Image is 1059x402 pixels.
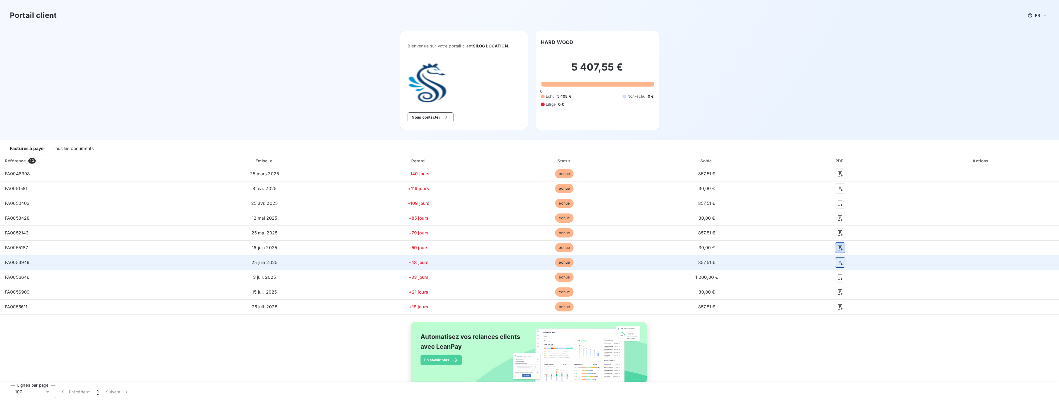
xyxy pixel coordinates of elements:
[5,304,27,309] span: FA0055611
[409,304,428,309] span: +18 jours
[555,228,574,238] span: échue
[252,186,276,191] span: 8 avr. 2025
[558,102,564,107] span: 0 €
[10,142,45,155] div: Factures à payer
[5,230,29,235] span: FA0052143
[5,215,30,221] span: FA0053428
[409,230,428,235] span: +79 jours
[778,158,902,164] div: PDF
[555,184,574,193] span: échue
[5,274,30,280] span: FA0056646
[5,171,30,176] span: FA0048398
[555,199,574,208] span: échue
[250,171,279,176] span: 25 mars 2025
[546,102,556,107] span: Litige
[555,243,574,252] span: échue
[5,201,30,206] span: FA0050403
[627,94,645,99] span: Non-échu
[252,230,278,235] span: 25 mai 2025
[405,318,654,394] img: banner
[408,201,430,206] span: +109 jours
[904,158,1058,164] div: Actions
[698,201,715,206] span: 857,51 €
[53,142,94,155] div: Tous les documents
[5,186,27,191] span: FA0051581
[698,304,715,309] span: 857,51 €
[409,245,428,250] span: +50 jours
[541,61,654,79] h2: 5 407,55 €
[408,112,453,122] button: Nous contacter
[698,260,715,265] span: 857,51 €
[93,385,102,398] button: 1
[28,158,35,164] span: 10
[695,274,718,280] span: 1 000,00 €
[555,258,574,267] span: échue
[493,158,635,164] div: Statut
[408,171,430,176] span: +140 jours
[546,94,555,99] span: Échu
[698,230,715,235] span: 857,51 €
[346,158,491,164] div: Retard
[97,389,99,395] span: 1
[5,245,28,250] span: FA0055187
[408,43,521,48] span: Bienvenue sur votre portail client .
[251,201,278,206] span: 25 avr. 2025
[699,215,715,221] span: 30,00 €
[5,158,26,163] div: Référence
[252,245,277,250] span: 16 juin 2025
[555,169,574,178] span: échue
[699,289,715,294] span: 30,00 €
[698,171,715,176] span: 857,51 €
[252,289,277,294] span: 15 juil. 2025
[555,287,574,297] span: échue
[5,260,30,265] span: FA0053949
[252,304,277,309] span: 25 juil. 2025
[638,158,775,164] div: Solde
[557,94,571,99] span: 5 408 €
[185,158,344,164] div: Émise le
[15,389,22,395] span: 100
[541,39,573,46] h6: HARD WOOD
[555,302,574,311] span: échue
[408,63,447,103] img: Company logo
[699,245,715,250] span: 30,00 €
[540,89,542,94] span: 0
[409,260,429,265] span: +48 jours
[252,215,277,221] span: 12 mai 2025
[1035,13,1040,18] span: FR
[56,385,93,398] button: Précédent
[555,213,574,223] span: échue
[5,289,30,294] span: FA0056909
[473,43,508,48] span: SILOG LOCATION
[699,186,715,191] span: 30,00 €
[555,273,574,282] span: échue
[409,215,428,221] span: +85 jours
[252,260,277,265] span: 25 juin 2025
[409,274,429,280] span: +33 jours
[10,10,57,21] h3: Portail client
[648,94,654,99] span: 0 €
[409,289,428,294] span: +21 jours
[253,274,276,280] span: 3 juil. 2025
[102,385,133,398] button: Suivant
[408,186,429,191] span: +119 jours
